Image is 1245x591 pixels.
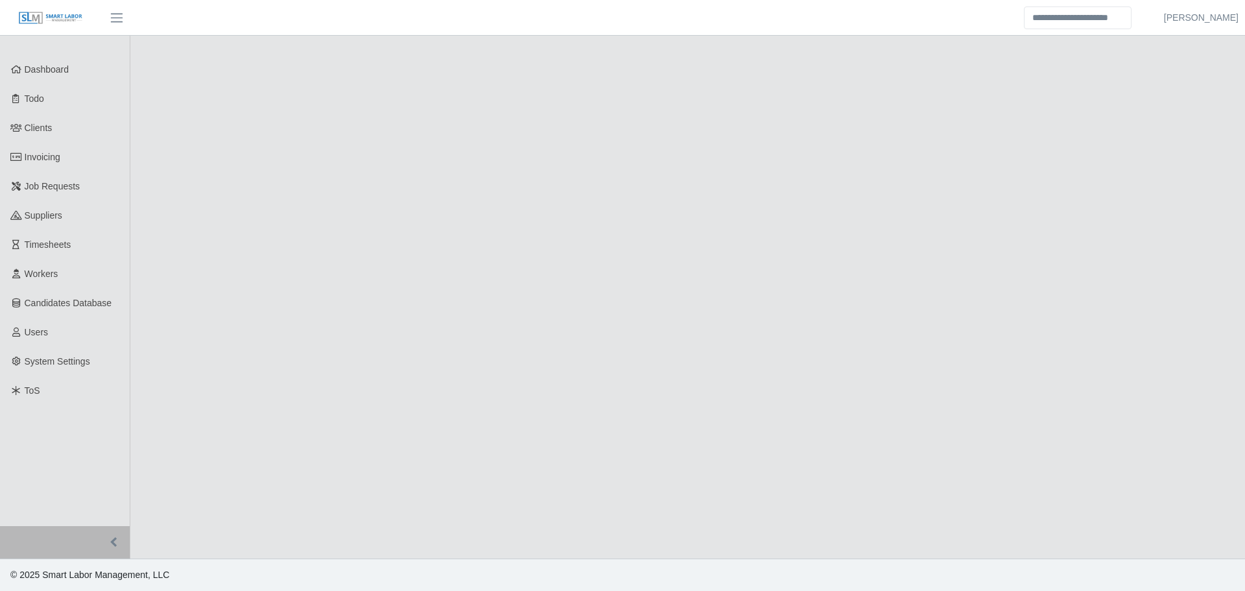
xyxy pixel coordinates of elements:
span: Suppliers [25,210,62,221]
input: Search [1024,6,1132,29]
span: © 2025 Smart Labor Management, LLC [10,570,169,580]
img: SLM Logo [18,11,83,25]
span: Dashboard [25,64,69,75]
span: Todo [25,93,44,104]
span: Job Requests [25,181,80,191]
span: Clients [25,123,53,133]
span: Candidates Database [25,298,112,308]
span: Timesheets [25,239,71,250]
span: Users [25,327,49,337]
span: System Settings [25,356,90,367]
span: ToS [25,385,40,396]
a: [PERSON_NAME] [1164,11,1239,25]
span: Invoicing [25,152,60,162]
span: Workers [25,269,58,279]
